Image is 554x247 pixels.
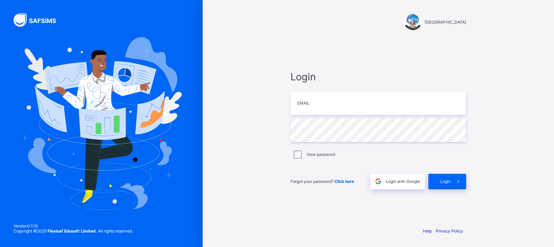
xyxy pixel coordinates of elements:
a: Click here [334,179,354,184]
strong: Flexisaf Edusoft Limited. [48,228,97,234]
a: Help [423,228,432,234]
img: google.396cfc9801f0270233282035f929180a.svg [374,177,382,185]
a: Privacy Policy [436,228,463,234]
span: Login [440,179,451,184]
span: Copyright © 2025 All rights reserved. [14,228,133,234]
img: SAFSIMS Logo [14,13,64,27]
span: Forgot your password? [291,179,354,184]
span: Login with Google [386,179,420,184]
span: Login [291,71,466,83]
span: Version 0.1.19 [14,223,133,228]
label: View password [306,152,335,157]
span: [GEOGRAPHIC_DATA] [425,20,466,25]
img: Hero Image [21,37,182,210]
